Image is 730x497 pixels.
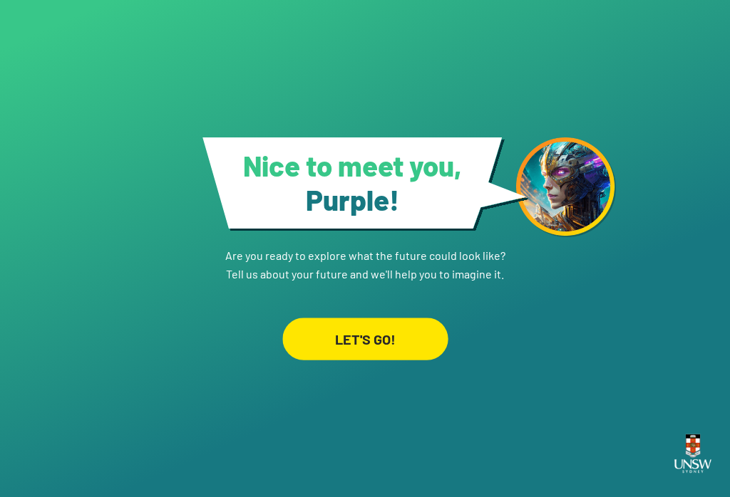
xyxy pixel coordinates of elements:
img: UNSW [669,426,717,481]
div: LET'S GO! [282,318,448,360]
p: Are you ready to explore what the future could look like? Tell us about your future and we'll hel... [225,231,505,283]
img: android [516,137,616,237]
span: Purple ! [306,182,399,216]
a: LET'S GO! [282,283,449,360]
h1: Nice to meet you, [221,148,484,216]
